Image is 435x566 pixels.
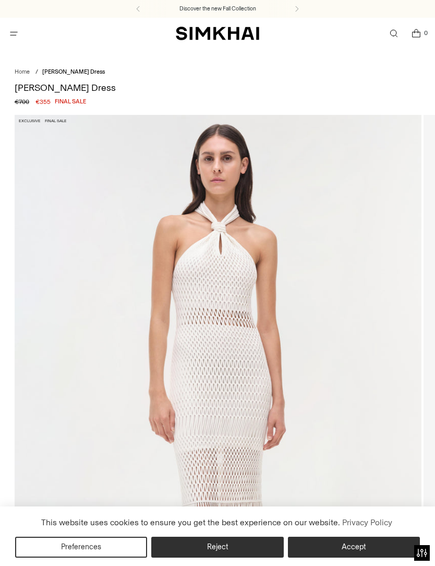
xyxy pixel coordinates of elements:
[151,537,283,558] button: Reject
[41,517,340,527] span: This website uses cookies to ensure you get the best experience on our website.
[15,537,147,558] button: Preferences
[288,537,420,558] button: Accept
[15,97,29,107] s: €700
[15,68,421,77] nav: breadcrumbs
[42,68,105,75] span: [PERSON_NAME] Dress
[176,26,259,41] a: SIMKHAI
[15,83,421,92] h1: [PERSON_NAME] Dress
[340,515,393,530] a: Privacy Policy (opens in a new tab)
[405,23,427,44] a: Open cart modal
[421,28,431,38] span: 0
[35,68,38,77] div: /
[179,5,256,13] a: Discover the new Fall Collection
[15,68,30,75] a: Home
[3,23,25,44] button: Open menu modal
[35,97,51,107] span: €355
[383,23,404,44] a: Open search modal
